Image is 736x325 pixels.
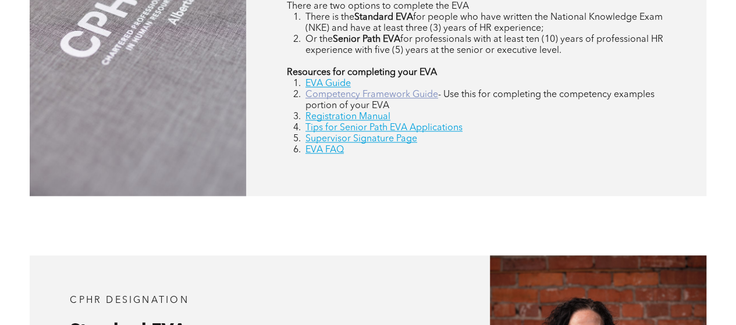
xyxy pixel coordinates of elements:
[287,2,469,11] span: There are two options to complete the EVA
[305,134,417,144] a: Supervisor Signature Page
[305,13,354,22] span: There is the
[305,112,390,122] a: Registration Manual
[333,35,400,44] strong: Senior Path EVA
[70,296,189,305] span: CPHR DESIGNATION
[354,13,413,22] strong: Standard EVA
[305,90,655,110] span: - Use this for completing the competency examples portion of your EVA
[305,90,438,99] a: Competency Framework Guide
[305,35,663,55] span: for professionals with at least ten (10) years of professional HR experience with five (5) years ...
[287,68,437,77] strong: Resources for completing your EVA
[305,35,333,44] span: Or the
[305,13,663,33] span: for people who have written the National Knowledge Exam (NKE) and have at least three (3) years o...
[305,145,344,155] a: EVA FAQ
[305,123,463,133] a: Tips for Senior Path EVA Applications
[305,79,351,88] a: EVA Guide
